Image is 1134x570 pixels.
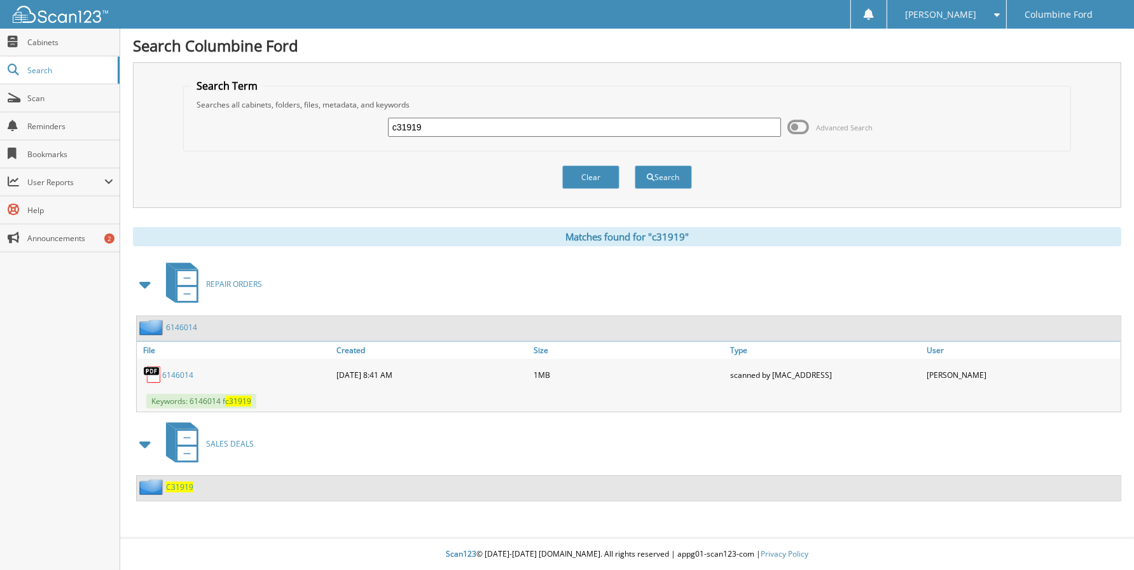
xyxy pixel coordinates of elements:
[158,259,262,309] a: REPAIR ORDERS
[905,11,976,18] span: [PERSON_NAME]
[333,342,530,359] a: Created
[158,419,254,469] a: SALES DEALS
[166,322,197,333] a: 6146014
[27,93,113,104] span: Scan
[635,165,692,189] button: Search
[206,438,254,449] span: SALES DEALS
[27,149,113,160] span: Bookmarks
[133,227,1121,246] div: Matches found for "c31919"
[27,121,113,132] span: Reminders
[137,342,333,359] a: File
[104,233,114,244] div: 2
[924,342,1121,359] a: User
[166,482,193,492] a: C31919
[446,548,476,559] span: Scan123
[562,165,619,189] button: Clear
[27,233,113,244] span: Announcements
[27,37,113,48] span: Cabinets
[143,365,162,384] img: PDF.png
[190,79,264,93] legend: Search Term
[924,362,1121,387] div: [PERSON_NAME]
[27,65,111,76] span: Search
[727,342,923,359] a: Type
[27,205,113,216] span: Help
[333,362,530,387] div: [DATE] 8:41 AM
[146,394,256,408] span: Keywords: 6146014 f
[530,342,727,359] a: Size
[225,396,251,407] span: c31919
[190,99,1065,110] div: Searches all cabinets, folders, files, metadata, and keywords
[27,177,104,188] span: User Reports
[761,548,808,559] a: Privacy Policy
[162,370,193,380] a: 6146014
[120,539,1134,570] div: © [DATE]-[DATE] [DOMAIN_NAME]. All rights reserved | appg01-scan123-com |
[139,479,166,495] img: folder2.png
[206,279,262,289] span: REPAIR ORDERS
[816,123,873,132] span: Advanced Search
[133,35,1121,56] h1: Search Columbine Ford
[530,362,727,387] div: 1MB
[727,362,923,387] div: scanned by [MAC_ADDRESS]
[1025,11,1093,18] span: Columbine Ford
[13,6,108,23] img: scan123-logo-white.svg
[139,319,166,335] img: folder2.png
